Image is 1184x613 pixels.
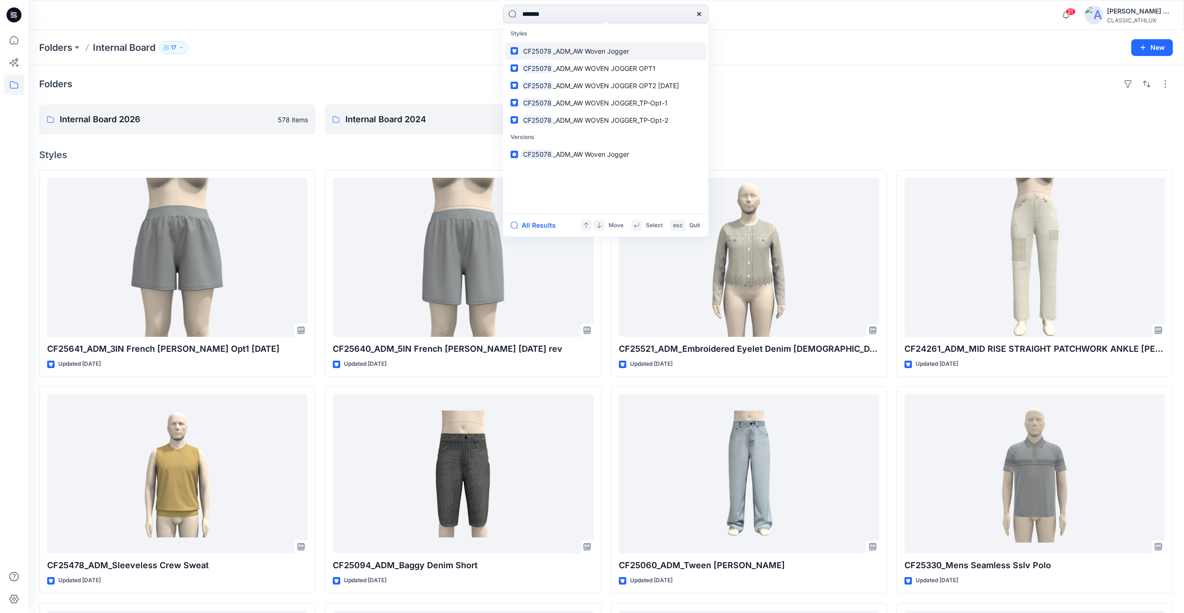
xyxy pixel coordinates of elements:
[553,64,656,72] span: _ADM_AW WOVEN JOGGER OPT1
[58,576,101,585] p: Updated [DATE]
[505,146,707,163] a: CF25078_ADM_AW Woven Jogger
[646,221,663,230] p: Select
[630,359,673,369] p: Updated [DATE]
[609,221,624,230] p: Move
[553,99,668,107] span: _ADM_AW WOVEN JOGGER_TP-Opt-1
[505,77,707,94] a: CF25078_ADM_AW WOVEN JOGGER OPT2 [DATE]
[904,394,1165,553] a: CF25330_Mens Seamless Sslv Polo
[344,576,386,585] p: Updated [DATE]
[333,394,593,553] a: CF25094_ADM_Baggy Denim Short
[505,60,707,77] a: CF25078_ADM_AW WOVEN JOGGER OPT1
[553,47,629,55] span: _ADM_AW Woven Jogger
[159,41,188,54] button: 17
[1107,6,1172,17] div: [PERSON_NAME] Cfai
[522,149,553,160] mark: CF25078
[39,78,72,90] h4: Folders
[619,394,879,553] a: CF25060_ADM_Tween Baggy Denim Jeans
[619,178,879,337] a: CF25521_ADM_Embroidered Eyelet Denim Lady Jacket
[1131,39,1173,56] button: New
[333,178,593,337] a: CF25640_ADM_5IN French Terry Short 24APR25 rev
[522,98,553,108] mark: CF25078
[916,359,958,369] p: Updated [DATE]
[553,116,668,124] span: _ADM_AW WOVEN JOGGER_TP-Opt-2
[39,41,72,54] a: Folders
[511,220,562,231] button: All Results
[904,559,1165,572] p: CF25330_Mens Seamless Sslv Polo
[60,113,272,126] p: Internal Board 2026
[904,342,1165,355] p: CF24261_ADM_MID RISE STRAIGHT PATCHWORK ANKLE [PERSON_NAME]
[171,42,176,53] p: 17
[553,150,629,158] span: _ADM_AW Woven Jogger
[522,63,553,74] mark: CF25078
[47,394,308,553] a: CF25478_ADM_Sleeveless Crew Sweat
[39,149,1173,160] h4: Styles
[630,576,673,585] p: Updated [DATE]
[505,111,707,129] a: CF25078_ADM_AW WOVEN JOGGER_TP-Opt-2
[619,342,879,355] p: CF25521_ADM_Embroidered Eyelet Denim [DEMOGRAPHIC_DATA] Jacket
[1107,17,1172,24] div: CLASSIC_ATHLUX
[689,221,700,230] p: Quit
[505,129,707,146] p: Versions
[522,115,553,125] mark: CF25078
[58,359,101,369] p: Updated [DATE]
[47,559,308,572] p: CF25478_ADM_Sleeveless Crew Sweat
[325,104,601,134] a: Internal Board 20241209 items
[39,104,315,134] a: Internal Board 2026578 items
[47,342,308,355] p: CF25641_ADM_3IN French [PERSON_NAME] Opt1 [DATE]
[1085,6,1103,24] img: avatar
[345,113,554,126] p: Internal Board 2024
[333,342,593,355] p: CF25640_ADM_5IN French [PERSON_NAME] [DATE] rev
[505,94,707,111] a: CF25078_ADM_AW WOVEN JOGGER_TP-Opt-1
[278,115,308,125] p: 578 items
[673,221,683,230] p: esc
[93,41,155,54] p: Internal Board
[344,359,386,369] p: Updated [DATE]
[904,178,1165,337] a: CF24261_ADM_MID RISE STRAIGHT PATCHWORK ANKLE JEAN
[522,80,553,91] mark: CF25078
[505,42,707,60] a: CF25078_ADM_AW Woven Jogger
[522,46,553,56] mark: CF25078
[47,178,308,337] a: CF25641_ADM_3IN French Terry Short Opt1 25APR25
[505,25,707,42] p: Styles
[333,559,593,572] p: CF25094_ADM_Baggy Denim Short
[619,559,879,572] p: CF25060_ADM_Tween [PERSON_NAME]
[553,82,679,90] span: _ADM_AW WOVEN JOGGER OPT2 [DATE]
[1065,8,1076,15] span: 21
[916,576,958,585] p: Updated [DATE]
